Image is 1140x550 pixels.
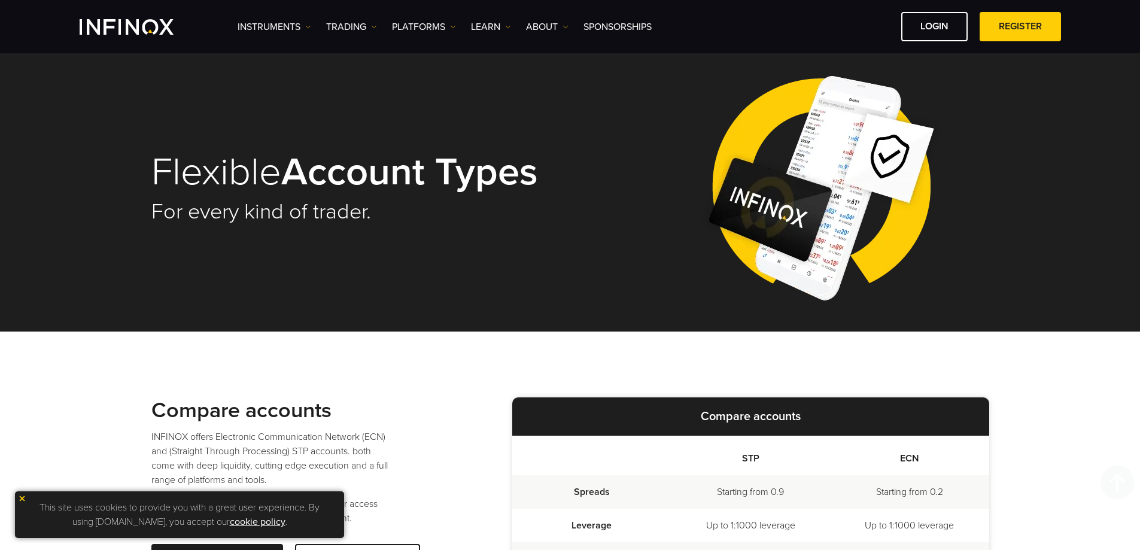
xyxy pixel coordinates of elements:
[151,397,332,423] strong: Compare accounts
[392,20,456,34] a: PLATFORMS
[512,509,671,542] td: Leverage
[21,497,338,532] p: This site uses cookies to provide you with a great user experience. By using [DOMAIN_NAME], you a...
[830,475,989,509] td: Starting from 0.2
[151,199,554,225] h2: For every kind of trader.
[512,475,671,509] td: Spreads
[151,152,554,193] h1: Flexible
[901,12,968,41] a: LOGIN
[326,20,377,34] a: TRADING
[471,20,511,34] a: Learn
[671,475,830,509] td: Starting from 0.9
[281,148,538,196] strong: Account Types
[526,20,569,34] a: ABOUT
[238,20,311,34] a: Instruments
[830,436,989,475] th: ECN
[18,494,26,503] img: yellow close icon
[80,19,202,35] a: INFINOX Logo
[671,436,830,475] th: STP
[701,409,801,424] strong: Compare accounts
[980,12,1061,41] a: REGISTER
[583,20,652,34] a: SPONSORSHIPS
[671,509,830,542] td: Up to 1:1000 leverage
[151,430,391,487] p: INFINOX offers Electronic Communication Network (ECN) and (Straight Through Processing) STP accou...
[830,509,989,542] td: Up to 1:1000 leverage
[230,516,285,528] a: cookie policy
